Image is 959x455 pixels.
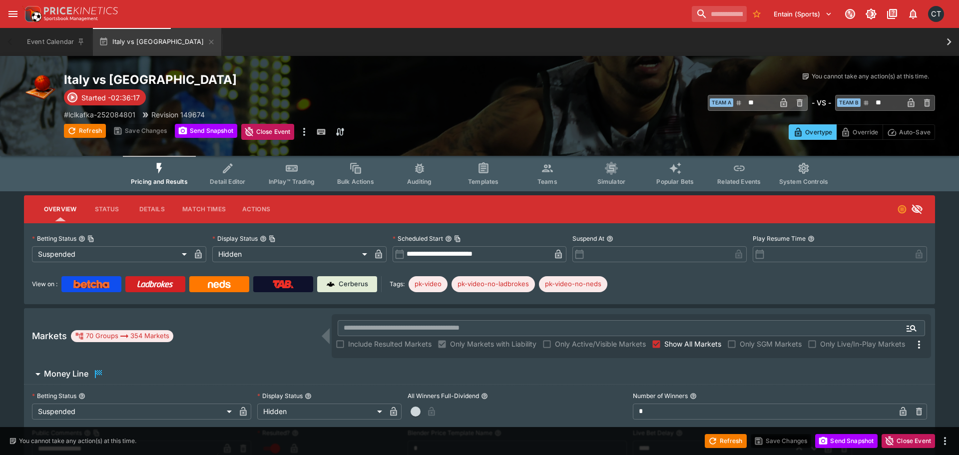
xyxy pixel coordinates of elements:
img: Cerberus [327,280,335,288]
span: pk-video-no-ladbrokes [452,279,535,289]
button: more [298,124,310,140]
span: Teams [537,178,557,185]
img: TabNZ [273,280,294,288]
button: Close Event [241,124,295,140]
span: Team A [710,98,733,107]
h2: Copy To Clipboard [64,72,499,87]
h6: - VS - [812,97,831,108]
span: System Controls [779,178,828,185]
p: Override [853,127,878,137]
button: Select Tenant [768,6,838,22]
span: Only SGM Markets [740,339,802,349]
svg: Hidden [911,203,923,215]
button: open drawer [4,5,22,23]
span: Related Events [717,178,761,185]
img: Sportsbook Management [44,16,98,21]
p: You cannot take any action(s) at this time. [812,72,929,81]
p: Auto-Save [899,127,931,137]
img: PriceKinetics [44,7,118,14]
span: InPlay™ Trading [269,178,315,185]
label: View on : [32,276,57,292]
span: Only Live/In-Play Markets [820,339,905,349]
button: Notifications [904,5,922,23]
button: Overview [36,197,84,221]
p: Cerberus [339,279,368,289]
p: Display Status [257,392,303,400]
div: Cameron Tarver [928,6,944,22]
p: Scheduled Start [393,234,443,243]
p: Number of Winners [633,392,688,400]
div: Start From [789,124,935,140]
p: Copy To Clipboard [64,109,135,120]
button: Betting Status [78,393,85,400]
img: basketball.png [24,72,56,104]
button: Status [84,197,129,221]
div: Betting Target: cerberus [452,276,535,292]
p: Betting Status [32,234,76,243]
span: Templates [468,178,498,185]
span: Include Resulted Markets [348,339,432,349]
button: Scheduled StartCopy To Clipboard [445,235,452,242]
button: No Bookmarks [749,6,765,22]
img: Ladbrokes [137,280,173,288]
div: Suspended [32,246,190,262]
img: Betcha [73,280,109,288]
button: Display StatusCopy To Clipboard [260,235,267,242]
span: pk-video [409,279,448,289]
p: Started -02:36:17 [81,92,140,103]
button: Refresh [64,124,106,138]
button: Match Times [174,197,234,221]
div: Event type filters [123,156,836,191]
img: PriceKinetics Logo [22,4,42,24]
button: Copy To Clipboard [269,235,276,242]
p: Overtype [805,127,832,137]
button: more [939,435,951,447]
button: Toggle light/dark mode [862,5,880,23]
button: Send Snapshot [815,434,878,448]
span: Auditing [407,178,432,185]
p: Revision 149674 [151,109,205,120]
p: All Winners Full-Dividend [408,392,479,400]
span: Only Active/Visible Markets [555,339,646,349]
button: Play Resume Time [808,235,815,242]
svg: More [913,339,925,351]
button: All Winners Full-Dividend [481,393,488,400]
button: Italy vs [GEOGRAPHIC_DATA] [93,28,221,56]
p: Betting Status [32,392,76,400]
div: 70 Groups 354 Markets [75,330,169,342]
button: Copy To Clipboard [454,235,461,242]
span: Show All Markets [664,339,721,349]
button: Number of Winners [690,393,697,400]
h5: Markets [32,330,67,342]
div: Betting Target: cerberus [539,276,607,292]
input: search [692,6,747,22]
button: Auto-Save [883,124,935,140]
p: You cannot take any action(s) at this time. [19,437,136,446]
h6: Money Line [44,369,88,379]
span: Bulk Actions [337,178,374,185]
button: Documentation [883,5,901,23]
button: Send Snapshot [175,124,237,138]
button: Cameron Tarver [925,3,947,25]
button: Copy To Clipboard [87,235,94,242]
span: Team B [837,98,861,107]
img: Neds [208,280,230,288]
span: Simulator [597,178,625,185]
button: Betting StatusCopy To Clipboard [78,235,85,242]
svg: Suspended [897,204,907,214]
button: Open [903,319,921,337]
div: Betting Target: cerberus [409,276,448,292]
span: Detail Editor [210,178,245,185]
button: Refresh [705,434,747,448]
span: pk-video-no-neds [539,279,607,289]
div: Hidden [257,404,386,420]
div: Hidden [212,246,371,262]
span: Popular Bets [656,178,694,185]
button: Money Line [24,364,935,384]
button: Override [836,124,883,140]
button: Actions [234,197,279,221]
p: Display Status [212,234,258,243]
button: Display Status [305,393,312,400]
span: Pricing and Results [131,178,188,185]
div: Suspended [32,404,235,420]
